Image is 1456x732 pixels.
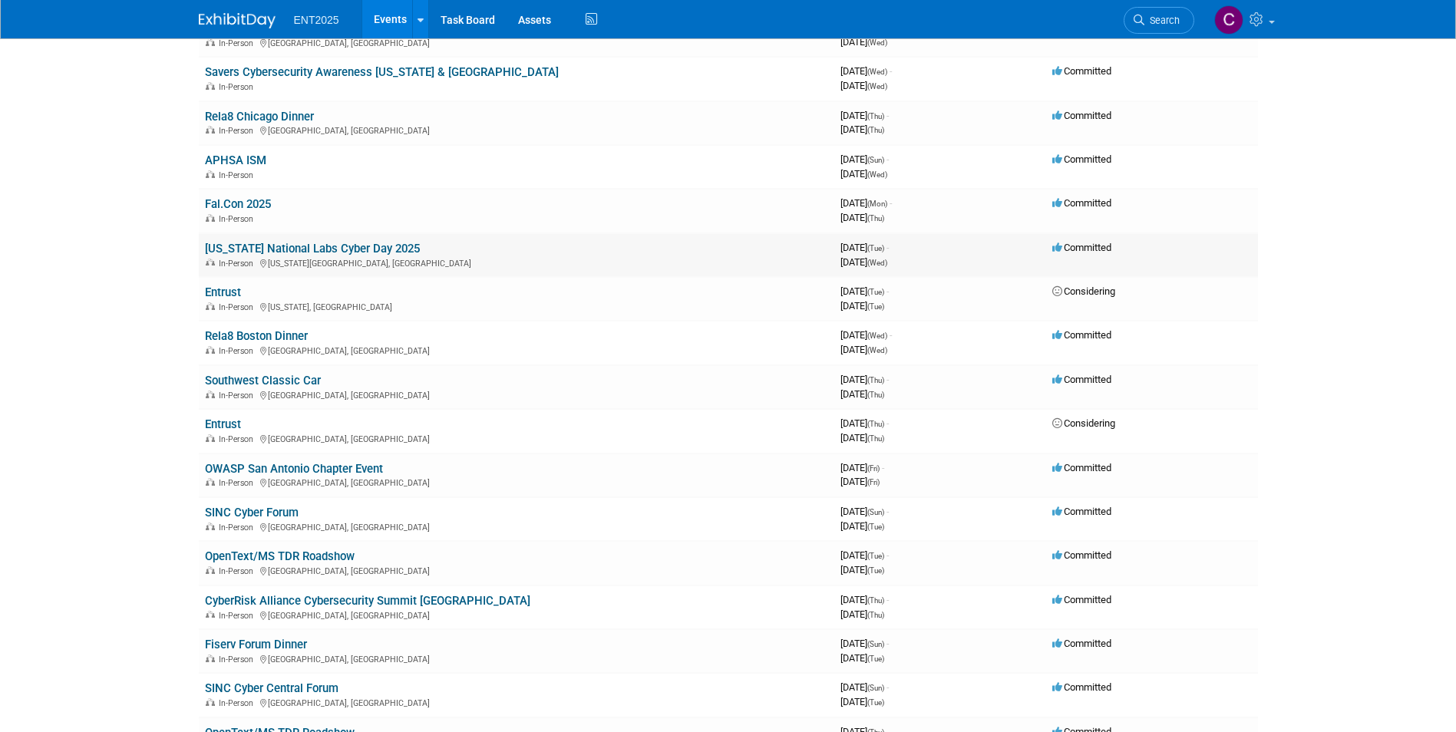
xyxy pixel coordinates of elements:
span: [DATE] [840,462,884,473]
a: OWASP San Antonio Chapter Event [205,462,383,476]
span: In-Person [219,259,258,269]
span: (Wed) [867,68,887,76]
img: In-Person Event [206,478,215,486]
span: - [890,197,892,209]
div: [GEOGRAPHIC_DATA], [GEOGRAPHIC_DATA] [205,476,828,488]
span: In-Person [219,655,258,664]
span: In-Person [219,391,258,401]
span: (Wed) [867,170,887,179]
span: In-Person [219,478,258,488]
span: [DATE] [840,432,884,443]
span: - [886,549,889,561]
img: ExhibitDay [199,13,276,28]
span: In-Person [219,523,258,533]
img: In-Person Event [206,523,215,530]
div: [GEOGRAPHIC_DATA], [GEOGRAPHIC_DATA] [205,344,828,356]
img: In-Person Event [206,82,215,90]
span: [DATE] [840,285,889,297]
span: (Sun) [867,684,884,692]
img: In-Person Event [206,170,215,178]
span: [DATE] [840,549,889,561]
span: - [886,638,889,649]
span: In-Person [219,302,258,312]
a: SINC Cyber Forum [205,506,299,519]
img: In-Person Event [206,566,215,574]
a: Fal.Con 2025 [205,197,271,211]
span: [DATE] [840,80,887,91]
span: [DATE] [840,212,884,223]
span: (Wed) [867,38,887,47]
span: [DATE] [840,506,889,517]
span: Committed [1052,374,1111,385]
span: (Thu) [867,420,884,428]
img: In-Person Event [206,611,215,618]
a: Entrust [205,285,241,299]
span: (Fri) [867,478,880,486]
img: In-Person Event [206,126,215,134]
span: (Wed) [867,331,887,340]
span: (Wed) [867,346,887,354]
span: - [890,329,892,341]
span: (Fri) [867,464,880,473]
img: In-Person Event [206,391,215,398]
span: (Tue) [867,244,884,252]
span: Considering [1052,417,1115,429]
a: [US_STATE] National Labs Cyber Day 2025 [205,242,420,256]
span: Committed [1052,153,1111,165]
span: In-Person [219,434,258,444]
span: (Sun) [867,640,884,648]
span: (Thu) [867,391,884,399]
span: In-Person [219,38,258,48]
a: OpenText/MS TDR Roadshow [205,549,355,563]
span: ENT2025 [294,14,339,26]
span: Committed [1052,242,1111,253]
span: In-Person [219,82,258,92]
span: In-Person [219,214,258,224]
span: [DATE] [840,417,889,429]
span: [DATE] [840,594,889,605]
span: Committed [1052,681,1111,693]
div: [US_STATE][GEOGRAPHIC_DATA], [GEOGRAPHIC_DATA] [205,256,828,269]
span: (Sun) [867,508,884,516]
span: Committed [1052,462,1111,473]
div: [GEOGRAPHIC_DATA], [GEOGRAPHIC_DATA] [205,608,828,621]
span: (Tue) [867,302,884,311]
span: (Wed) [867,82,887,91]
span: (Sun) [867,156,884,164]
span: [DATE] [840,374,889,385]
a: SINC Cyber Central Forum [205,681,338,695]
span: Committed [1052,110,1111,121]
img: In-Person Event [206,259,215,266]
span: - [886,594,889,605]
span: Committed [1052,197,1111,209]
span: (Wed) [867,259,887,267]
span: - [886,417,889,429]
a: Rela8 Chicago Dinner [205,110,314,124]
span: - [886,506,889,517]
span: (Thu) [867,112,884,120]
span: [DATE] [840,388,884,400]
a: Search [1124,7,1194,34]
span: (Thu) [867,596,884,605]
span: [DATE] [840,608,884,620]
span: Committed [1052,329,1111,341]
a: Entrust [205,417,241,431]
span: [DATE] [840,300,884,312]
span: [DATE] [840,520,884,532]
span: Committed [1052,506,1111,517]
span: - [886,374,889,385]
a: CyberRisk Alliance Cybersecurity Summit [GEOGRAPHIC_DATA] [205,594,530,608]
span: - [886,285,889,297]
span: [DATE] [840,564,884,575]
span: (Thu) [867,434,884,443]
span: [DATE] [840,153,889,165]
span: [DATE] [840,256,887,268]
span: [DATE] [840,197,892,209]
div: [US_STATE], [GEOGRAPHIC_DATA] [205,300,828,312]
img: In-Person Event [206,698,215,706]
span: (Tue) [867,552,884,560]
a: Savers Cybersecurity Awareness [US_STATE] & [GEOGRAPHIC_DATA] [205,65,559,79]
div: [GEOGRAPHIC_DATA], [GEOGRAPHIC_DATA] [205,520,828,533]
span: Search [1144,15,1180,26]
img: In-Person Event [206,434,215,442]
